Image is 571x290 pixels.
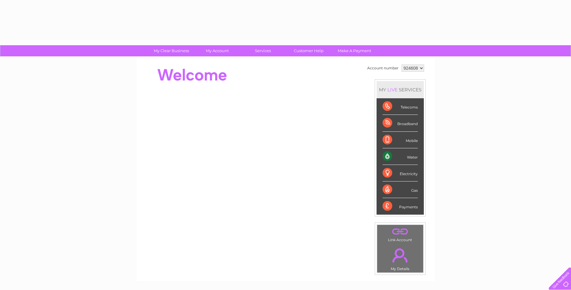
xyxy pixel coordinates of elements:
div: Gas [383,181,418,198]
a: Customer Help [284,45,334,56]
a: Services [238,45,288,56]
div: MY SERVICES [377,81,424,98]
div: Payments [383,198,418,214]
div: Broadband [383,115,418,131]
td: Link Account [377,225,424,244]
td: My Details [377,243,424,273]
div: LIVE [386,87,399,93]
a: My Clear Business [147,45,196,56]
a: My Account [192,45,242,56]
div: Water [383,148,418,165]
div: Electricity [383,165,418,181]
div: Mobile [383,132,418,148]
div: Telecoms [383,98,418,115]
a: . [379,245,422,266]
a: Make A Payment [330,45,379,56]
a: . [379,226,422,237]
td: Account number [366,63,400,73]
